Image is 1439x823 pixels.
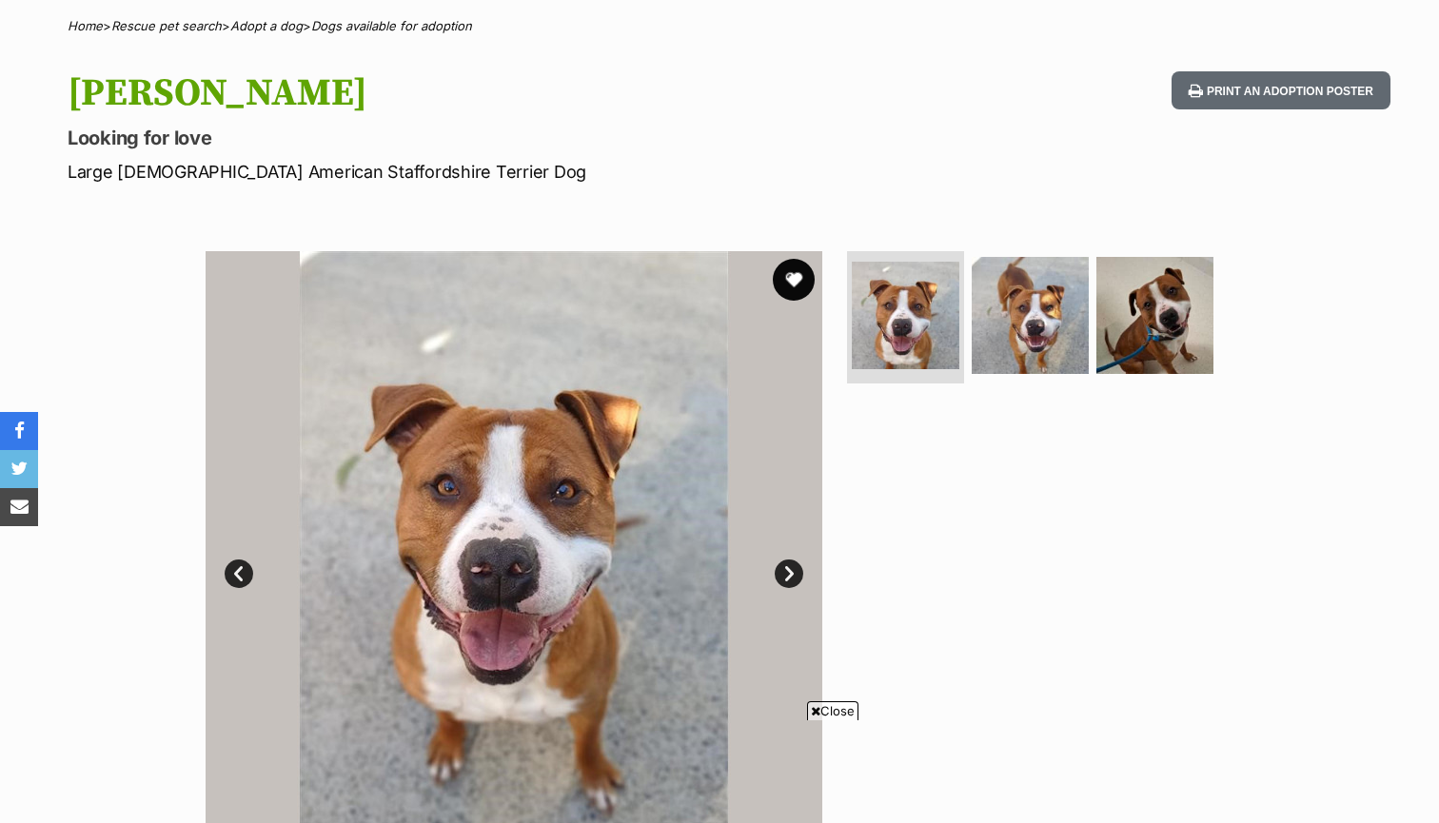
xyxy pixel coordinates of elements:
iframe: Advertisement [373,728,1066,813]
p: Looking for love [68,125,873,151]
button: Print an adoption poster [1172,71,1390,110]
button: favourite [773,259,815,301]
a: Prev [225,559,253,588]
img: Photo of Zane [972,257,1089,374]
a: Adopt a dog [230,18,303,33]
img: Photo of Zane [1096,257,1213,374]
a: Home [68,18,103,33]
div: > > > [20,19,1419,33]
span: Close [807,701,858,720]
a: Rescue pet search [111,18,222,33]
h1: [PERSON_NAME] [68,71,873,115]
p: Large [DEMOGRAPHIC_DATA] American Staffordshire Terrier Dog [68,159,873,185]
img: Photo of Zane [852,262,959,369]
a: Dogs available for adoption [311,18,472,33]
a: Next [775,559,803,588]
